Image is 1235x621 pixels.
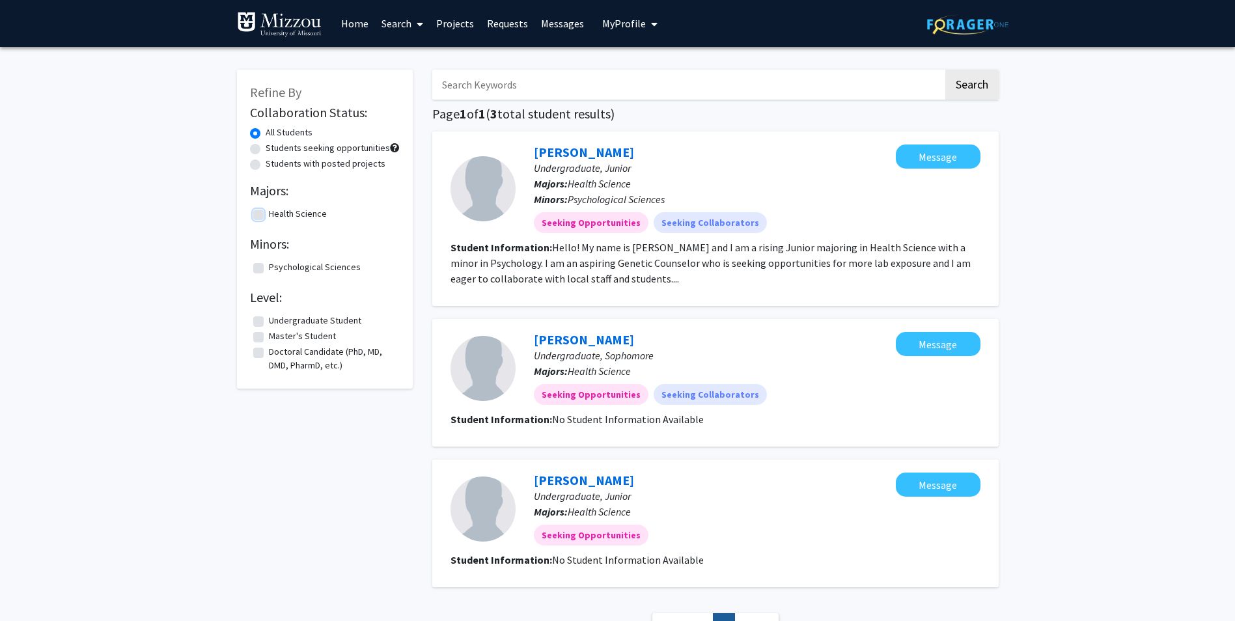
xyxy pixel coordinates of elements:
mat-chip: Seeking Opportunities [534,212,648,233]
span: Health Science [568,505,631,518]
span: Health Science [568,365,631,378]
mat-chip: Seeking Opportunities [534,384,648,405]
a: [PERSON_NAME] [534,331,634,348]
b: Majors: [534,177,568,190]
h2: Level: [250,290,400,305]
label: Undergraduate Student [269,314,361,327]
b: Majors: [534,365,568,378]
fg-read-more: Hello! My name is [PERSON_NAME] and I am a rising Junior majoring in Health Science with a minor ... [451,241,971,285]
b: Student Information: [451,241,552,254]
img: University of Missouri Logo [237,12,322,38]
h2: Collaboration Status: [250,105,400,120]
h1: Page of ( total student results) [432,106,999,122]
span: No Student Information Available [552,553,704,566]
b: Majors: [534,505,568,518]
button: Message Delaney Fiske [896,332,980,356]
label: Psychological Sciences [269,260,361,274]
label: All Students [266,126,312,139]
b: Minors: [534,193,568,206]
iframe: Chat [10,562,55,611]
span: Undergraduate, Sophomore [534,349,654,362]
a: Messages [534,1,590,46]
a: Home [335,1,375,46]
mat-chip: Seeking Collaborators [654,212,767,233]
h2: Minors: [250,236,400,252]
input: Search Keywords [432,70,943,100]
span: Undergraduate, Junior [534,161,631,174]
button: Search [945,70,999,100]
button: Message Sophie Kusserow [896,145,980,169]
label: Master's Student [269,329,336,343]
span: 1 [460,105,467,122]
mat-chip: Seeking Collaborators [654,384,767,405]
img: ForagerOne Logo [927,14,1008,34]
label: Doctoral Candidate (PhD, MD, DMD, PharmD, etc.) [269,345,396,372]
span: Psychological Sciences [568,193,665,206]
a: Projects [430,1,480,46]
span: My Profile [602,17,646,30]
b: Student Information: [451,413,552,426]
h2: Majors: [250,183,400,199]
span: Health Science [568,177,631,190]
label: Students with posted projects [266,157,385,171]
label: Health Science [269,207,327,221]
span: 1 [479,105,486,122]
a: [PERSON_NAME] [534,144,634,160]
span: No Student Information Available [552,413,704,426]
b: Student Information: [451,553,552,566]
span: 3 [490,105,497,122]
button: Message Braden Hickey [896,473,980,497]
a: Search [375,1,430,46]
mat-chip: Seeking Opportunities [534,525,648,545]
span: Refine By [250,84,301,100]
a: Requests [480,1,534,46]
a: [PERSON_NAME] [534,472,634,488]
label: Students seeking opportunities [266,141,390,155]
span: Undergraduate, Junior [534,490,631,503]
